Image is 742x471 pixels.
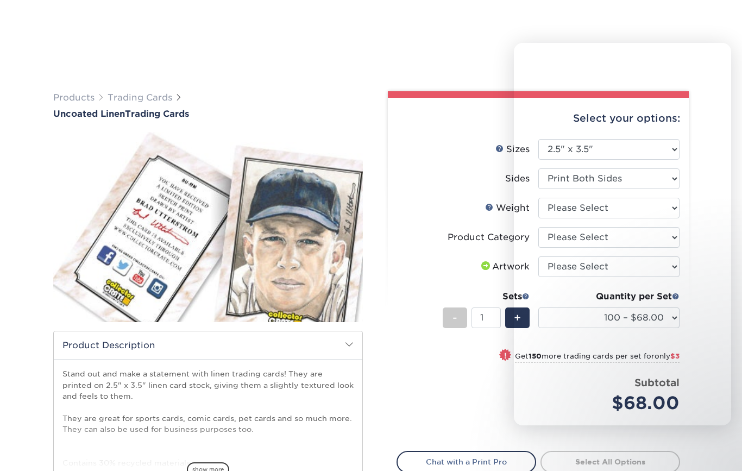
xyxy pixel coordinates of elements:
h1: Trading Cards [53,109,363,119]
div: Sizes [495,143,530,156]
div: Product Category [448,231,530,244]
iframe: Intercom live chat [705,434,731,460]
div: Sets [443,290,530,303]
iframe: Intercom live chat [514,43,731,425]
div: Artwork [479,260,530,273]
a: Trading Cards [108,92,172,103]
span: ! [504,350,507,361]
img: Uncoated Linen 01 [53,120,363,334]
div: Weight [485,202,530,215]
span: Uncoated Linen [53,109,125,119]
div: Sides [505,172,530,185]
a: Products [53,92,95,103]
div: Select your options: [397,98,680,139]
h2: Product Description [54,331,362,359]
a: Uncoated LinenTrading Cards [53,109,363,119]
span: - [452,310,457,326]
